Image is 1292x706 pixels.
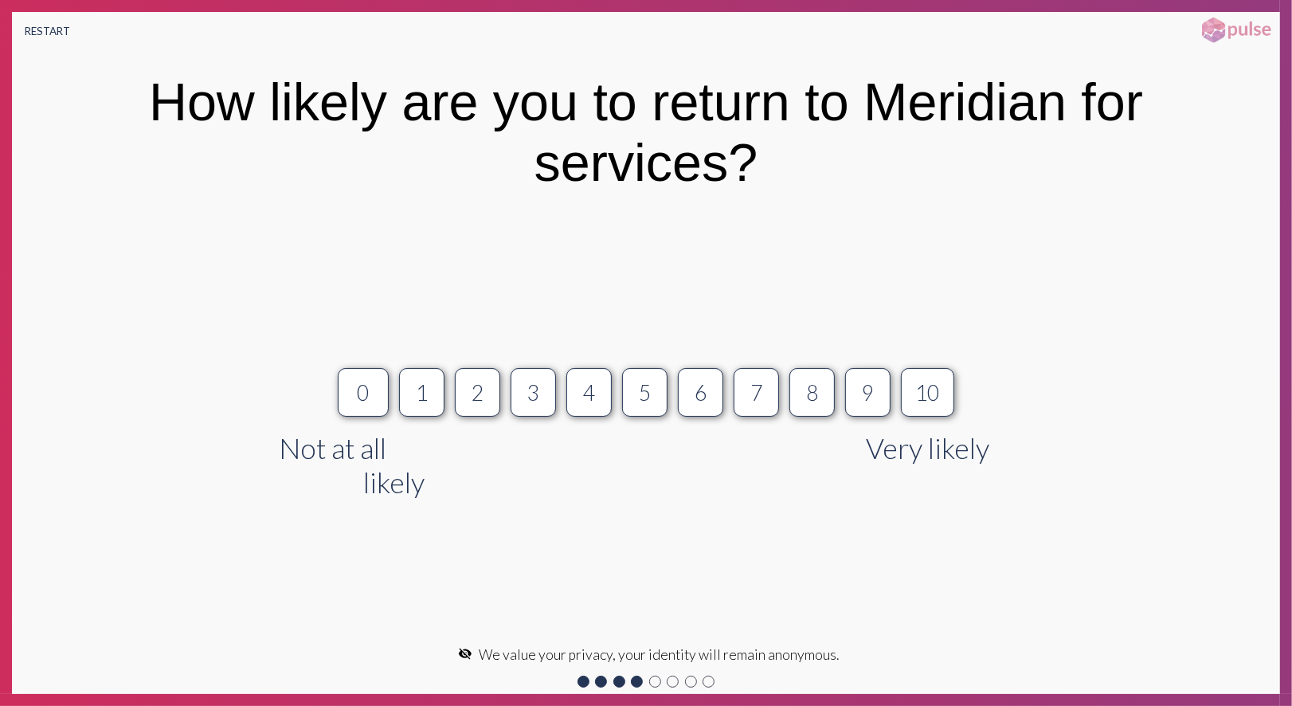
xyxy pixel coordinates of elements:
div: 5 [637,380,652,406]
button: RESTART [12,12,83,50]
button: 2 [455,368,500,417]
div: 7 [749,380,764,406]
mat-icon: visibility_off [459,646,473,661]
div: 4 [581,380,597,406]
div: 6 [693,380,708,406]
span: Very likely [866,431,989,465]
button: 1 [399,368,444,417]
span: We value your privacy, your identity will remain anonymous. [480,646,840,663]
div: 3 [526,380,541,406]
button: 4 [566,368,612,417]
div: 8 [805,380,820,406]
button: 0 [338,368,389,417]
img: pulsehorizontalsmall.png [1196,16,1276,45]
button: 6 [678,368,723,417]
button: 7 [734,368,779,417]
button: 3 [511,368,556,417]
button: 5 [622,368,668,417]
div: 2 [470,380,485,406]
span: Not at all likely [279,431,425,500]
button: 10 [901,368,954,417]
button: 8 [789,368,835,417]
div: 10 [916,380,940,406]
div: How likely are you to return to Meridian for services? [33,72,1259,193]
div: 1 [414,380,429,406]
div: 9 [860,380,875,406]
button: 9 [845,368,891,417]
div: 0 [353,380,374,406]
